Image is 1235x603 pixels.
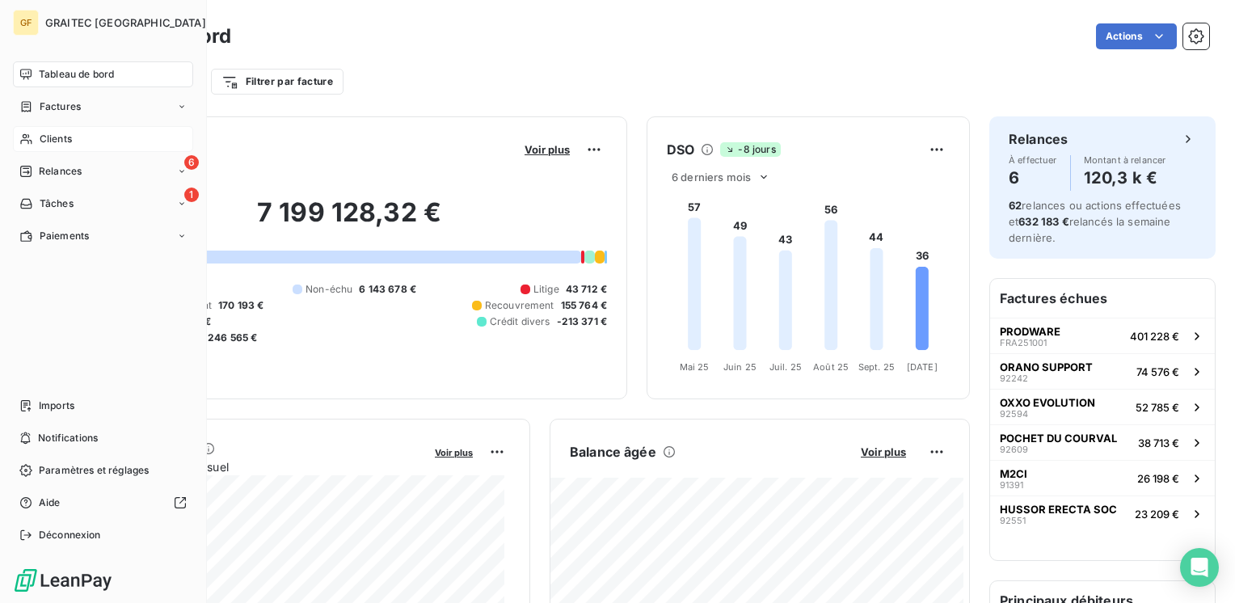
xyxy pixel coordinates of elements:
[858,361,895,373] tspan: Sept. 25
[570,442,656,462] h6: Balance âgée
[1180,548,1219,587] div: Open Intercom Messenger
[856,445,911,459] button: Voir plus
[13,567,113,593] img: Logo LeanPay
[1000,432,1117,445] span: POCHET DU COURVAL
[1000,325,1060,338] span: PRODWARE
[40,196,74,211] span: Tâches
[1009,155,1057,165] span: À effectuer
[533,282,559,297] span: Litige
[1138,436,1179,449] span: 38 713 €
[1009,199,1022,212] span: 62
[39,495,61,510] span: Aide
[1000,361,1093,373] span: ORANO SUPPORT
[39,463,149,478] span: Paramètres et réglages
[40,132,72,146] span: Clients
[990,495,1215,531] button: HUSSOR ERECTA SOC9255123 209 €
[557,314,608,329] span: -213 371 €
[769,361,802,373] tspan: Juil. 25
[1009,129,1068,149] h6: Relances
[813,361,849,373] tspan: Août 25
[990,389,1215,424] button: OXXO EVOLUTION9259452 785 €
[520,142,575,157] button: Voir plus
[667,140,694,159] h6: DSO
[1000,396,1095,409] span: OXXO EVOLUTION
[1018,215,1069,228] span: 632 183 €
[430,445,478,459] button: Voir plus
[1009,199,1181,244] span: relances ou actions effectuées et relancés la semaine dernière.
[680,361,710,373] tspan: Mai 25
[990,279,1215,318] h6: Factures échues
[1000,480,1023,490] span: 91391
[39,528,101,542] span: Déconnexion
[38,431,98,445] span: Notifications
[1000,503,1117,516] span: HUSSOR ERECTA SOC
[1000,467,1027,480] span: M2CI
[990,460,1215,495] button: M2CI9139126 198 €
[1136,401,1179,414] span: 52 785 €
[1000,516,1026,525] span: 92551
[218,298,263,313] span: 170 193 €
[990,318,1215,353] button: PRODWAREFRA251001401 228 €
[672,171,751,183] span: 6 derniers mois
[1096,23,1177,49] button: Actions
[1000,338,1047,348] span: FRA251001
[525,143,570,156] span: Voir plus
[91,196,607,245] h2: 7 199 128,32 €
[1130,330,1179,343] span: 401 228 €
[1009,165,1057,191] h4: 6
[1084,155,1166,165] span: Montant à relancer
[561,298,607,313] span: 155 764 €
[184,155,199,170] span: 6
[435,447,473,458] span: Voir plus
[359,282,416,297] span: 6 143 678 €
[211,69,344,95] button: Filtrer par facture
[1000,409,1028,419] span: 92594
[1000,373,1028,383] span: 92242
[907,361,938,373] tspan: [DATE]
[13,490,193,516] a: Aide
[13,10,39,36] div: GF
[490,314,550,329] span: Crédit divers
[45,16,206,29] span: GRAITEC [GEOGRAPHIC_DATA]
[1137,472,1179,485] span: 26 198 €
[723,361,757,373] tspan: Juin 25
[990,353,1215,389] button: ORANO SUPPORT9224274 576 €
[40,99,81,114] span: Factures
[1135,508,1179,521] span: 23 209 €
[1084,165,1166,191] h4: 120,3 k €
[1136,365,1179,378] span: 74 576 €
[1000,445,1028,454] span: 92609
[39,67,114,82] span: Tableau de bord
[39,164,82,179] span: Relances
[485,298,554,313] span: Recouvrement
[91,458,424,475] span: Chiffre d'affaires mensuel
[203,331,258,345] span: -246 565 €
[306,282,352,297] span: Non-échu
[566,282,607,297] span: 43 712 €
[40,229,89,243] span: Paiements
[720,142,780,157] span: -8 jours
[861,445,906,458] span: Voir plus
[184,188,199,202] span: 1
[39,398,74,413] span: Imports
[990,424,1215,460] button: POCHET DU COURVAL9260938 713 €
